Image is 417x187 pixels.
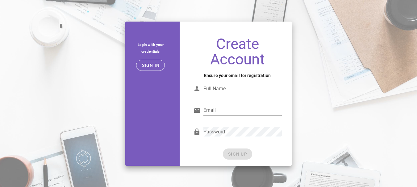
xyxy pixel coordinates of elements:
h1: Create Account [193,36,282,67]
h4: Ensure your email for registration [193,72,282,79]
h5: Login with your credentials [130,41,171,55]
button: Sign in [136,60,165,71]
span: Sign in [141,63,160,68]
iframe: Tidio Chat [385,147,414,176]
